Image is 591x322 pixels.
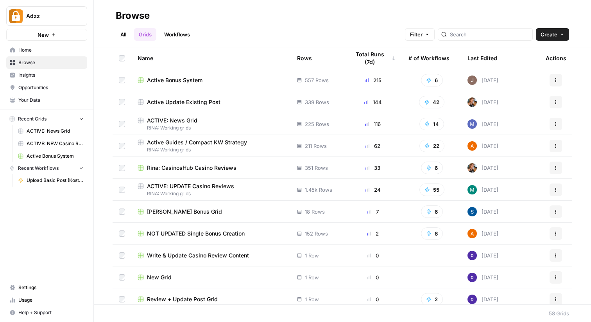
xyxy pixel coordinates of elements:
span: RINA: Working grids [138,190,285,197]
a: All [116,28,131,41]
div: Browse [116,9,150,22]
div: [DATE] [467,273,498,282]
span: Create [541,31,557,38]
span: ACTIVE: News Grid [27,128,84,135]
div: [DATE] [467,251,498,260]
span: Active Update Existing Post [147,98,220,106]
a: ACTIVE: NEW Casino Reviews [14,137,87,150]
div: [DATE] [467,119,498,129]
div: 33 [350,164,396,172]
div: 116 [350,120,396,128]
span: Active Guides / Compact KW Strategy [147,139,247,146]
a: Workflows [159,28,195,41]
img: qk6vosqy2sb4ovvtvs3gguwethpi [467,76,477,85]
span: 1 Row [305,252,319,259]
img: v57kel29kunc1ymryyci9cunv9zd [467,207,477,216]
span: Insights [18,72,84,79]
button: Create [536,28,569,41]
a: Rina: CasinosHub Casino Reviews [138,164,285,172]
button: Filter [405,28,435,41]
span: Opportunities [18,84,84,91]
a: Active Update Existing Post [138,98,285,106]
div: 24 [350,186,396,194]
span: Write & Update Casino Review Content [147,252,249,259]
a: Browse [6,56,87,69]
span: Rina: CasinosHub Casino Reviews [147,164,236,172]
img: c47u9ku7g2b7umnumlgy64eel5a2 [467,251,477,260]
span: 18 Rows [305,208,325,216]
span: ACTIVE: UPDATE Casino Reviews [147,182,234,190]
a: ACTIVE: UPDATE Casino ReviewsRINA: Working grids [138,182,285,197]
img: c47u9ku7g2b7umnumlgy64eel5a2 [467,295,477,304]
div: # of Workflows [408,47,450,69]
div: 7 [350,208,396,216]
span: 557 Rows [305,76,329,84]
div: Last Edited [467,47,497,69]
input: Search [450,31,529,38]
span: 339 Rows [305,98,329,106]
span: 211 Rows [305,142,327,150]
span: Active Bonus System [147,76,202,84]
div: [DATE] [467,97,498,107]
button: Recent Grids [6,113,87,125]
img: slv4rmlya7xgt16jt05r5wgtlzht [467,185,477,194]
img: nmxawk7762aq8nwt4bciot6986w0 [467,119,477,129]
span: 351 Rows [305,164,328,172]
div: 58 Grids [549,309,569,317]
span: New [38,31,49,39]
span: Settings [18,284,84,291]
button: 42 [419,96,444,108]
div: 0 [350,273,396,281]
span: 1 Row [305,295,319,303]
span: Browse [18,59,84,66]
div: [DATE] [467,207,498,216]
div: [DATE] [467,295,498,304]
div: [DATE] [467,163,498,173]
img: nwfydx8388vtdjnj28izaazbsiv8 [467,97,477,107]
a: ACTIVE: News GridRINA: Working grids [138,117,285,131]
a: ACTIVE: News Grid [14,125,87,137]
div: Actions [546,47,566,69]
img: 1uqwqwywk0hvkeqipwlzjk5gjbnq [467,141,477,151]
button: 6 [421,74,443,86]
a: Active Guides / Compact KW StrategyRINA: Working grids [138,139,285,153]
span: New Grid [147,273,172,281]
span: Active Bonus System [27,153,84,160]
span: Help + Support [18,309,84,316]
a: Your Data [6,94,87,106]
button: 6 [421,227,443,240]
span: [PERSON_NAME] Bonus Grid [147,208,222,216]
div: 144 [350,98,396,106]
button: Recent Workflows [6,162,87,174]
span: Review + Update Post Grid [147,295,218,303]
span: Adzz [26,12,73,20]
span: RINA: Working grids [138,124,285,131]
div: [DATE] [467,185,498,194]
a: Opportunities [6,81,87,94]
span: 1 Row [305,273,319,281]
span: Your Data [18,97,84,104]
span: Filter [410,31,423,38]
span: Upload Basic Post (Kostya) [27,177,84,184]
img: Adzz Logo [9,9,23,23]
a: Grids [134,28,156,41]
a: Usage [6,294,87,306]
span: 225 Rows [305,120,329,128]
a: Upload Basic Post (Kostya) [14,174,87,187]
div: [DATE] [467,141,498,151]
span: Recent Grids [18,115,47,122]
div: 215 [350,76,396,84]
button: 55 [419,183,444,196]
a: Review + Update Post Grid [138,295,285,303]
div: Total Runs (7d) [350,47,396,69]
a: NOT UPDATED Single Bonus Creation [138,230,285,237]
a: Active Bonus System [138,76,285,84]
a: Home [6,44,87,56]
div: [DATE] [467,76,498,85]
div: Rows [297,47,312,69]
a: Active Bonus System [14,150,87,162]
div: 0 [350,252,396,259]
div: Name [138,47,285,69]
span: Recent Workflows [18,165,59,172]
button: New [6,29,87,41]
